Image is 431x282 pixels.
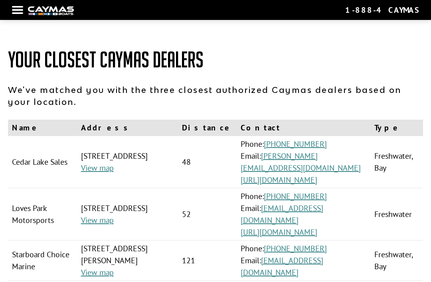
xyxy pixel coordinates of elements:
a: View map [81,267,114,278]
td: Phone: Email: [237,188,370,241]
th: Contact [237,120,370,136]
a: View map [81,215,114,225]
th: Distance [178,120,237,136]
a: [PHONE_NUMBER] [264,139,327,149]
td: [STREET_ADDRESS] [77,136,178,188]
td: Phone: Email: [237,136,370,188]
td: [STREET_ADDRESS] [77,188,178,241]
a: [EMAIL_ADDRESS][DOMAIN_NAME] [241,203,323,225]
td: Starboard Choice Marine [8,241,77,281]
td: Phone: Email: [237,241,370,281]
div: 1-888-4CAYMAS [345,5,419,15]
a: [URL][DOMAIN_NAME] [241,227,317,237]
th: Address [77,120,178,136]
td: [STREET_ADDRESS][PERSON_NAME] [77,241,178,281]
td: Cedar Lake Sales [8,136,77,188]
td: 52 [178,188,237,241]
td: Freshwater, Bay [370,241,423,281]
th: Name [8,120,77,136]
td: Freshwater, Bay [370,136,423,188]
a: [PHONE_NUMBER] [264,243,327,254]
p: We've matched you with the three closest authorized Caymas dealers based on your location. [8,84,423,108]
td: Freshwater [370,188,423,241]
a: [URL][DOMAIN_NAME] [241,175,317,185]
td: 121 [178,241,237,281]
th: Type [370,120,423,136]
a: View map [81,163,114,173]
td: 48 [178,136,237,188]
h1: Your Closest Caymas Dealers [8,48,423,72]
a: [EMAIL_ADDRESS][DOMAIN_NAME] [241,255,323,278]
img: white-logo-c9c8dbefe5ff5ceceb0f0178aa75bf4bb51f6bca0971e226c86eb53dfe498488.png [28,6,74,15]
a: [PERSON_NAME][EMAIL_ADDRESS][DOMAIN_NAME] [241,151,361,173]
a: [PHONE_NUMBER] [264,191,327,201]
td: Loves Park Motorsports [8,188,77,241]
